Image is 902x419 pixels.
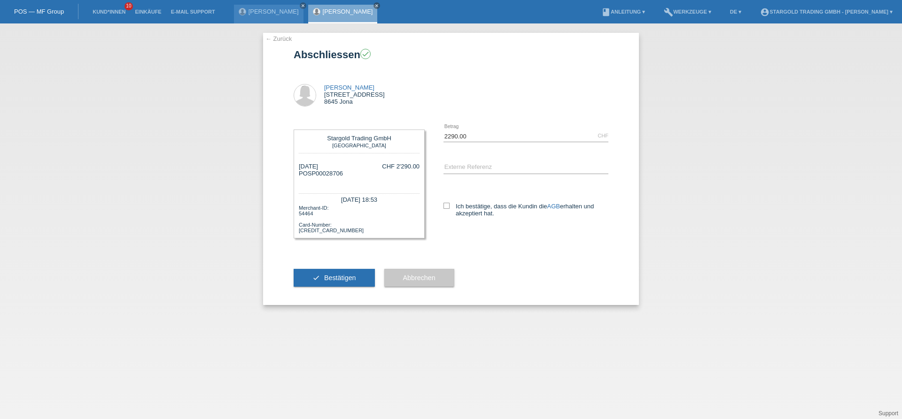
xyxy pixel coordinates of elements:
[373,2,380,9] a: close
[601,8,611,17] i: book
[725,9,746,15] a: DE ▾
[324,84,374,91] a: [PERSON_NAME]
[879,410,898,417] a: Support
[124,2,133,10] span: 10
[294,269,375,287] button: check Bestätigen
[443,203,608,217] label: Ich bestätige, dass die Kundin die erhalten und akzeptiert hat.
[324,274,356,282] span: Bestätigen
[299,204,420,233] div: Merchant-ID: 54464 Card-Number: [CREDIT_CARD_NUMBER]
[249,8,299,15] a: [PERSON_NAME]
[299,193,420,204] div: [DATE] 18:53
[301,3,305,8] i: close
[597,9,650,15] a: bookAnleitung ▾
[659,9,716,15] a: buildWerkzeuge ▾
[312,274,320,282] i: check
[166,9,220,15] a: E-Mail Support
[382,163,420,170] div: CHF 2'290.00
[324,84,385,105] div: [STREET_ADDRESS] 8645 Jona
[384,269,454,287] button: Abbrechen
[265,35,292,42] a: ← Zurück
[598,133,608,138] div: CHF
[130,9,166,15] a: Einkäufe
[299,163,343,184] div: [DATE] POSP00028706
[374,3,379,8] i: close
[14,8,64,15] a: POS — MF Group
[664,8,673,17] i: build
[323,8,373,15] a: [PERSON_NAME]
[301,142,417,148] div: [GEOGRAPHIC_DATA]
[88,9,130,15] a: Kund*innen
[301,135,417,142] div: Stargold Trading GmbH
[547,203,560,210] a: AGB
[403,274,435,282] span: Abbrechen
[361,50,370,58] i: check
[760,8,770,17] i: account_circle
[755,9,897,15] a: account_circleStargold Trading GmbH - [PERSON_NAME] ▾
[300,2,306,9] a: close
[294,49,608,61] h1: Abschliessen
